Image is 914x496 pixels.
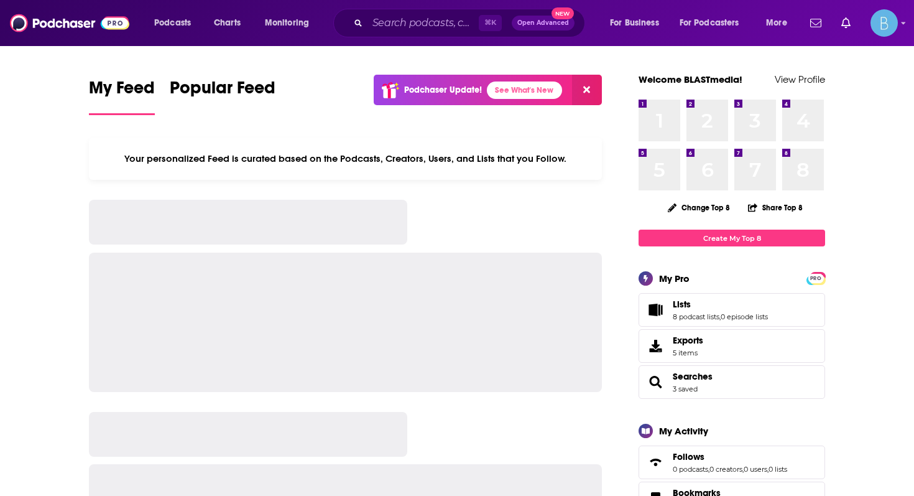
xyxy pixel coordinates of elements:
[639,293,825,327] span: Lists
[808,273,823,283] a: PRO
[775,73,825,85] a: View Profile
[673,451,787,462] a: Follows
[659,273,690,284] div: My Pro
[154,14,191,32] span: Podcasts
[206,13,248,33] a: Charts
[870,9,898,37] img: User Profile
[479,15,502,31] span: ⌘ K
[747,195,803,220] button: Share Top 8
[744,465,767,474] a: 0 users
[170,77,275,115] a: Popular Feed
[659,425,708,437] div: My Activity
[643,337,668,355] span: Exports
[673,335,703,346] span: Exports
[742,465,744,474] span: ,
[643,301,668,319] a: Lists
[673,451,704,462] span: Follows
[552,7,574,19] span: New
[870,9,898,37] button: Show profile menu
[808,274,823,283] span: PRO
[89,77,155,115] a: My Feed
[487,82,562,99] a: See What's New
[10,11,129,35] img: Podchaser - Follow, Share and Rate Podcasts
[836,12,856,34] a: Show notifications dropdown
[660,200,737,215] button: Change Top 8
[673,385,698,393] a: 3 saved
[404,85,482,95] p: Podchaser Update!
[639,73,742,85] a: Welcome BLASTmedia!
[639,446,825,479] span: Follows
[719,312,721,321] span: ,
[672,13,757,33] button: open menu
[673,465,708,474] a: 0 podcasts
[89,138,602,180] div: Your personalized Feed is curated based on the Podcasts, Creators, Users, and Lists that you Follow.
[643,454,668,471] a: Follows
[757,13,803,33] button: open menu
[256,13,325,33] button: open menu
[643,373,668,391] a: Searches
[805,12,826,34] a: Show notifications dropdown
[766,14,787,32] span: More
[870,9,898,37] span: Logged in as BLASTmedia
[708,465,709,474] span: ,
[639,365,825,399] span: Searches
[639,329,825,363] a: Exports
[601,13,675,33] button: open menu
[145,13,207,33] button: open menu
[214,14,241,32] span: Charts
[673,371,713,382] a: Searches
[721,312,768,321] a: 0 episode lists
[639,230,825,246] a: Create My Top 8
[512,16,575,30] button: Open AdvancedNew
[673,299,691,310] span: Lists
[767,465,769,474] span: ,
[367,13,479,33] input: Search podcasts, credits, & more...
[89,77,155,106] span: My Feed
[170,77,275,106] span: Popular Feed
[673,312,719,321] a: 8 podcast lists
[610,14,659,32] span: For Business
[265,14,309,32] span: Monitoring
[680,14,739,32] span: For Podcasters
[345,9,597,37] div: Search podcasts, credits, & more...
[673,349,703,357] span: 5 items
[709,465,742,474] a: 0 creators
[769,465,787,474] a: 0 lists
[517,20,569,26] span: Open Advanced
[673,299,768,310] a: Lists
